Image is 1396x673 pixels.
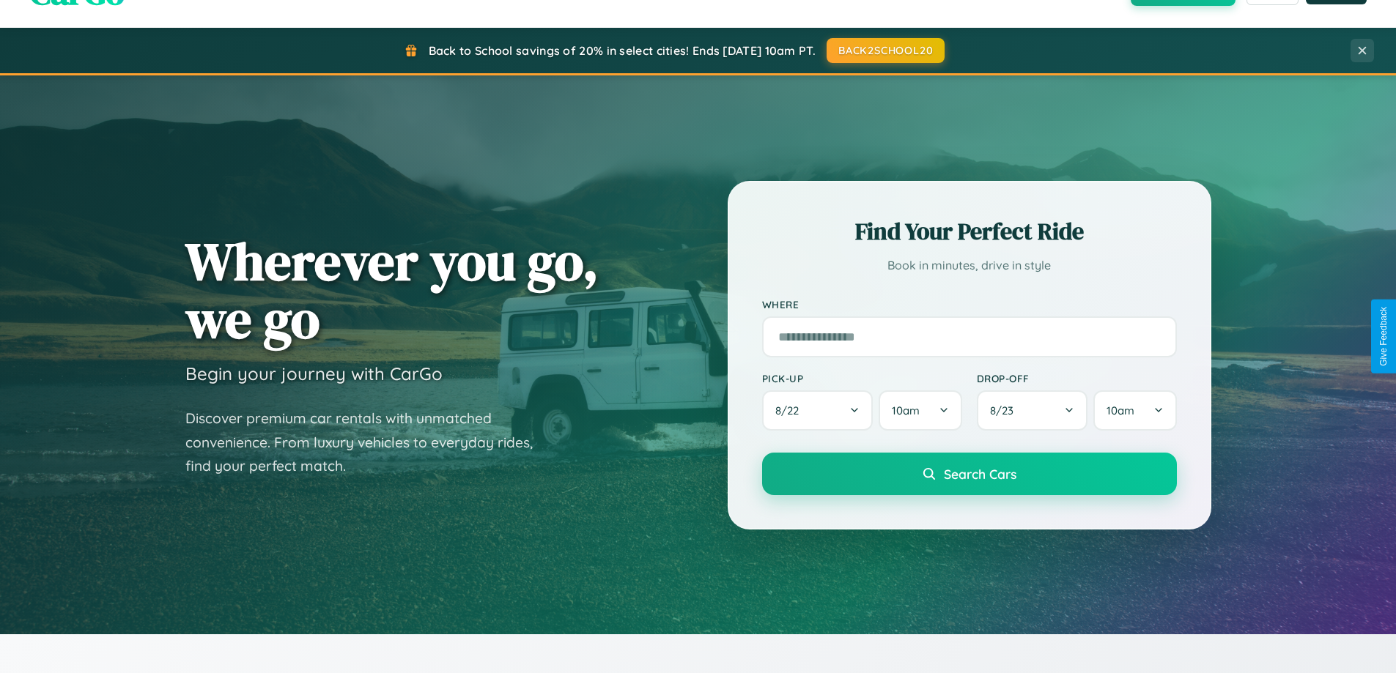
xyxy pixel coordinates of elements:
button: Search Cars [762,453,1177,495]
span: 10am [1107,404,1134,417]
h2: Find Your Perfect Ride [762,215,1177,248]
button: 10am [1093,390,1176,431]
button: 10am [879,390,961,431]
button: 8/22 [762,390,874,431]
h3: Begin your journey with CarGo [185,362,443,384]
h1: Wherever you go, we go [185,232,599,348]
span: 10am [892,404,920,417]
button: 8/23 [977,390,1088,431]
div: Give Feedback [1378,307,1389,366]
label: Where [762,298,1177,311]
span: 8 / 23 [990,404,1021,417]
button: BACK2SCHOOL20 [827,38,945,63]
p: Discover premium car rentals with unmatched convenience. From luxury vehicles to everyday rides, ... [185,406,552,478]
span: 8 / 22 [775,404,806,417]
span: Search Cars [944,466,1016,482]
label: Pick-up [762,372,962,384]
span: Back to School savings of 20% in select cities! Ends [DATE] 10am PT. [429,43,816,58]
label: Drop-off [977,372,1177,384]
p: Book in minutes, drive in style [762,255,1177,276]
